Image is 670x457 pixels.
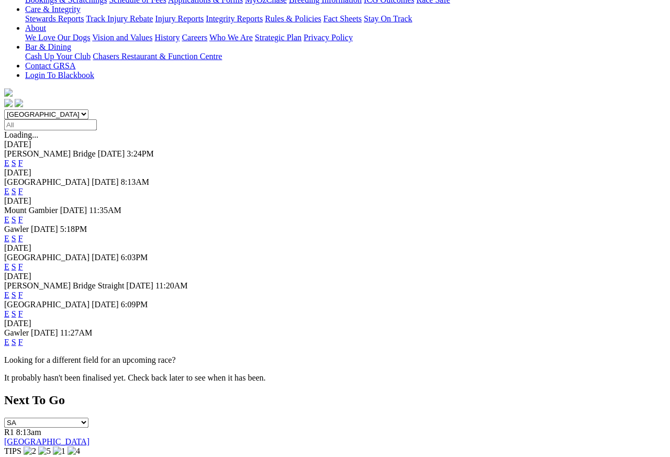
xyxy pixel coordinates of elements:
a: E [4,338,9,347]
span: 6:03PM [121,253,148,262]
a: E [4,309,9,318]
a: F [18,215,23,224]
span: TIPS [4,447,21,455]
a: S [12,309,16,318]
a: F [18,187,23,196]
div: Care & Integrity [25,14,666,24]
span: [DATE] [92,177,119,186]
a: E [4,262,9,271]
span: Gawler [4,328,29,337]
img: facebook.svg [4,99,13,107]
a: S [12,234,16,243]
a: Care & Integrity [25,5,81,14]
a: S [12,215,16,224]
span: [PERSON_NAME] Bridge [4,149,96,158]
span: 6:09PM [121,300,148,309]
span: [GEOGRAPHIC_DATA] [4,253,90,262]
div: [DATE] [4,272,666,281]
span: [GEOGRAPHIC_DATA] [4,177,90,186]
a: [GEOGRAPHIC_DATA] [4,437,90,446]
span: [DATE] [92,253,119,262]
a: Bar & Dining [25,42,71,51]
div: [DATE] [4,243,666,253]
a: F [18,309,23,318]
a: Chasers Restaurant & Function Centre [93,52,222,61]
a: About [25,24,46,32]
a: E [4,215,9,224]
a: F [18,262,23,271]
a: F [18,234,23,243]
a: E [4,291,9,299]
span: 11:35AM [89,206,121,215]
span: 5:18PM [60,225,87,233]
div: [DATE] [4,319,666,328]
div: About [25,33,666,42]
a: S [12,338,16,347]
a: History [154,33,180,42]
a: F [18,159,23,168]
img: 2 [24,447,36,456]
div: [DATE] [4,140,666,149]
span: [DATE] [31,328,58,337]
a: F [18,291,23,299]
div: [DATE] [4,168,666,177]
img: logo-grsa-white.png [4,88,13,97]
span: Loading... [4,130,38,139]
a: Track Injury Rebate [86,14,153,23]
img: 4 [68,447,80,456]
span: Mount Gambier [4,206,58,215]
a: E [4,234,9,243]
span: [PERSON_NAME] Bridge Straight [4,281,124,290]
span: [GEOGRAPHIC_DATA] [4,300,90,309]
a: E [4,159,9,168]
span: [DATE] [60,206,87,215]
span: 8:13AM [121,177,149,186]
span: 11:20AM [155,281,188,290]
span: [DATE] [126,281,153,290]
img: 1 [53,447,65,456]
a: Strategic Plan [255,33,301,42]
span: [DATE] [31,225,58,233]
a: Login To Blackbook [25,71,94,80]
a: We Love Our Dogs [25,33,90,42]
span: R1 [4,428,14,437]
a: Cash Up Your Club [25,52,91,61]
span: 8:13am [16,428,41,437]
span: 11:27AM [60,328,93,337]
a: Who We Are [209,33,253,42]
a: Rules & Policies [265,14,321,23]
a: F [18,338,23,347]
a: Stay On Track [364,14,412,23]
partial: It probably hasn't been finalised yet. Check back later to see when it has been. [4,373,266,382]
p: Looking for a different field for an upcoming race? [4,355,666,365]
a: S [12,262,16,271]
span: Gawler [4,225,29,233]
a: Injury Reports [155,14,204,23]
a: S [12,291,16,299]
div: Bar & Dining [25,52,666,61]
img: 5 [38,447,51,456]
a: S [12,159,16,168]
img: twitter.svg [15,99,23,107]
input: Select date [4,119,97,130]
span: 3:24PM [127,149,154,158]
span: [DATE] [98,149,125,158]
a: E [4,187,9,196]
h2: Next To Go [4,393,666,407]
a: Stewards Reports [25,14,84,23]
div: [DATE] [4,196,666,206]
a: Careers [182,33,207,42]
a: S [12,187,16,196]
a: Contact GRSA [25,61,75,70]
a: Integrity Reports [206,14,263,23]
a: Vision and Values [92,33,152,42]
span: [DATE] [92,300,119,309]
a: Privacy Policy [304,33,353,42]
a: Fact Sheets [323,14,362,23]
